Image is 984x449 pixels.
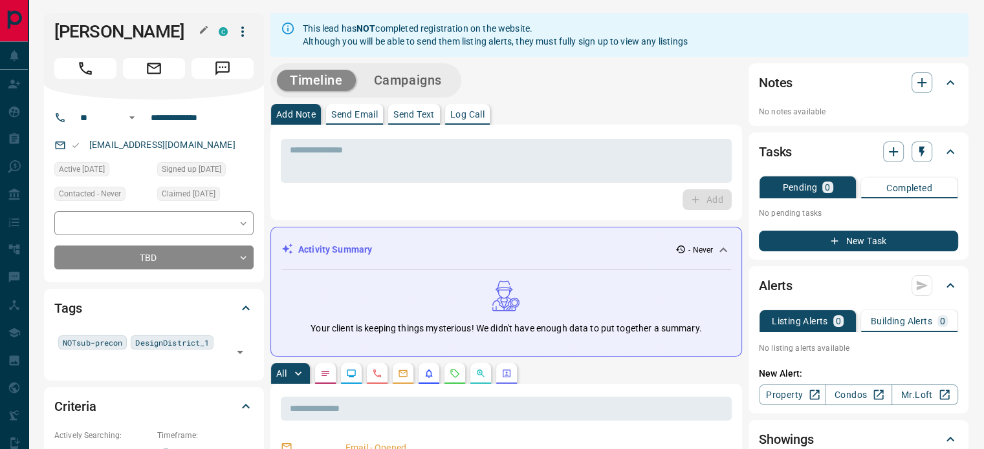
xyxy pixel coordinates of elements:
p: - Never [688,244,713,256]
button: Open [124,110,140,125]
span: Active [DATE] [59,163,105,176]
svg: Notes [320,368,331,379]
a: Property [759,384,825,405]
a: [EMAIL_ADDRESS][DOMAIN_NAME] [89,140,235,150]
h1: [PERSON_NAME] [54,21,199,42]
p: Send Email [331,110,378,119]
p: No pending tasks [759,204,958,223]
p: Actively Searching: [54,430,151,441]
div: TBD [54,245,254,269]
h2: Notes [759,72,793,93]
h2: Tasks [759,141,792,162]
span: Signed up [DATE] [162,163,221,176]
p: Timeframe: [157,430,254,441]
span: Contacted - Never [59,187,121,200]
span: Email [123,58,185,79]
a: Mr.Loft [891,384,958,405]
svg: Agent Actions [501,368,512,379]
svg: Email Valid [71,141,80,150]
div: Alerts [759,270,958,301]
svg: Lead Browsing Activity [346,368,356,379]
p: No notes available [759,106,958,118]
p: 0 [836,317,841,326]
p: Completed [886,183,932,193]
span: NOTsub-precon [63,336,122,349]
h2: Alerts [759,275,793,296]
span: Claimed [DATE] [162,187,215,200]
svg: Requests [450,368,460,379]
p: New Alert: [759,367,958,381]
div: Notes [759,67,958,98]
h2: Tags [54,298,82,318]
h2: Criteria [54,396,96,417]
div: This lead has completed registration on the website. Although you will be able to send them listi... [303,17,688,53]
p: Send Text [393,110,435,119]
p: Activity Summary [298,243,372,256]
span: DesignDistrict_1 [135,336,209,349]
span: Message [191,58,254,79]
div: Criteria [54,391,254,422]
p: All [276,369,287,378]
button: Timeline [277,70,356,91]
p: Listing Alerts [772,317,828,326]
div: Thu Jul 28 2022 [54,162,151,180]
div: Thu Jul 28 2022 [157,162,254,180]
span: Call [54,58,116,79]
p: Building Alerts [871,317,932,326]
svg: Opportunities [476,368,486,379]
button: Campaigns [361,70,455,91]
p: Your client is keeping things mysterious! We didn't have enough data to put together a summary. [311,322,701,335]
p: No listing alerts available [759,342,958,354]
div: Tasks [759,136,958,167]
p: Pending [782,183,817,192]
div: Tags [54,293,254,324]
svg: Listing Alerts [424,368,434,379]
svg: Emails [398,368,408,379]
div: condos.ca [219,27,228,36]
strong: NOT [356,23,375,34]
svg: Calls [372,368,382,379]
p: 0 [825,183,830,192]
div: Activity Summary- Never [281,238,731,262]
button: New Task [759,231,958,251]
p: Log Call [450,110,485,119]
p: 0 [940,317,945,326]
p: Add Note [276,110,316,119]
button: Open [231,343,249,361]
a: Condos [825,384,891,405]
div: Thu Jul 28 2022 [157,187,254,205]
